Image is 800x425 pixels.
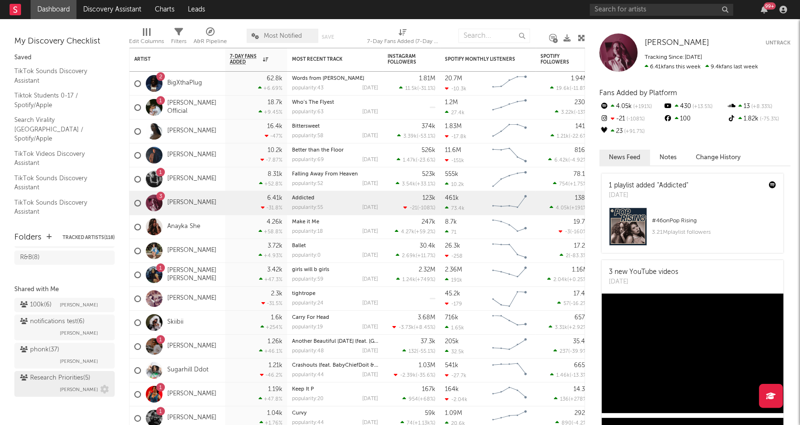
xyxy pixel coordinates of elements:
div: [DATE] [362,325,378,330]
svg: Chart title [488,191,531,215]
span: +0.25 % [569,277,587,283]
span: -22.6 % [570,134,587,139]
div: 7-Day Fans Added (7-Day Fans Added) [367,24,439,52]
a: TikTok Videos Discovery Assistant [14,149,105,168]
div: 4.26k [267,219,282,225]
div: 23 [599,125,663,138]
div: 1.94M [571,76,588,82]
div: popularity: 18 [292,229,323,234]
a: Research Priorities(5)[PERSON_NAME] [14,371,115,397]
div: ( ) [551,133,588,139]
input: Search... [458,29,530,43]
button: Untrack [766,38,790,48]
div: 141k [575,123,588,130]
span: 2.69k [402,253,416,259]
a: Sugarhill Ddot [167,366,208,374]
div: 71 [445,229,456,235]
div: 27.4k [445,109,465,116]
a: [PERSON_NAME] [167,247,216,255]
span: 3.22k [561,110,574,115]
div: popularity: 48 [292,349,324,354]
span: +191 % [632,104,652,109]
span: -13 % [575,110,587,115]
span: 754 [559,182,568,187]
div: 1.21k [269,362,282,369]
span: -4.92 % [570,158,587,163]
div: 526k [422,147,435,153]
span: +13.5 % [691,104,712,109]
div: 1.26k [268,338,282,345]
a: TikTok Sounds Discovery Assistant [14,66,105,86]
div: Saved [14,52,115,64]
a: tightrope [292,291,315,296]
div: 7-Day Fans Added (7-Day Fans Added) [367,36,439,47]
div: Ballet [292,243,378,249]
a: Another Beautiful [DATE] (feat. [GEOGRAPHIC_DATA]) [292,339,424,344]
div: 230k [574,99,588,106]
div: -21 [599,113,663,125]
a: [PERSON_NAME] [167,127,216,135]
button: Change History [686,150,750,165]
div: 541k [445,362,458,369]
div: A&R Pipeline [194,36,227,47]
div: 665k [574,362,588,369]
div: 3.72k [268,243,282,249]
div: popularity: 44 [292,372,324,378]
div: Falling Away From Heaven [292,172,378,177]
span: -16.2 % [571,301,587,306]
a: Bittersweet [292,124,320,129]
span: [PERSON_NAME] [60,356,98,367]
div: popularity: 69 [292,157,324,163]
svg: Chart title [488,287,531,311]
button: Notes [650,150,686,165]
span: 1.24k [402,277,415,283]
div: [DATE] [362,253,378,258]
div: ( ) [397,157,435,163]
div: Make it Me [292,219,378,225]
div: 430 [663,100,726,113]
span: [PERSON_NAME] [645,39,709,47]
div: 374k [422,123,435,130]
div: tightrope [292,291,378,296]
div: 19.7k [573,219,588,225]
div: ( ) [549,324,588,330]
div: 62.8k [267,76,282,82]
div: ( ) [553,181,588,187]
div: 32.5k [445,349,464,355]
div: Filters [171,24,186,52]
div: +47.3 % [259,276,282,283]
span: +1.75 % [570,182,587,187]
span: -160 % [572,229,587,235]
div: ( ) [559,229,588,235]
div: 123k [422,195,435,201]
div: 17.2k [574,243,588,249]
div: 100 [663,113,726,125]
div: 1 playlist added [609,181,688,191]
div: 30.4k [420,243,435,249]
div: Artist [134,56,206,62]
div: Addicted [292,196,378,201]
svg: Chart title [488,167,531,191]
span: 57 [563,301,569,306]
div: ( ) [392,324,435,330]
div: 6.41k [267,195,282,201]
a: Falling Away From Heaven [292,172,358,177]
span: +59.2 % [416,229,434,235]
svg: Chart title [488,239,531,263]
button: Save [322,34,334,40]
div: popularity: 19 [292,325,323,330]
span: Tracking Since: [DATE] [645,54,702,60]
div: ( ) [397,133,435,139]
div: 2.3k [271,291,282,297]
span: 3.54k [402,182,415,187]
a: Carry For Head [292,315,329,320]
div: 657k [574,315,588,321]
a: Better than the Floor [292,148,344,153]
div: Filters [171,36,186,47]
a: [PERSON_NAME] [167,199,216,207]
a: notifications test(6)[PERSON_NAME] [14,315,115,340]
div: 1.83M [445,123,462,130]
div: girls will b girls [292,267,378,272]
div: -151k [445,157,464,163]
div: 1.82k [727,113,790,125]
